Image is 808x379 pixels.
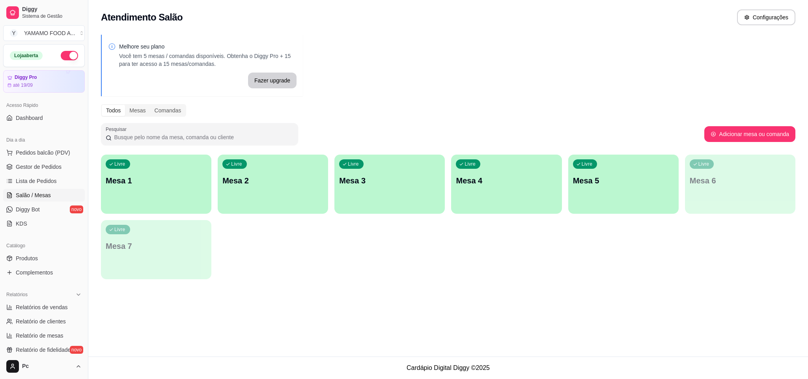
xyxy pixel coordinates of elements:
[456,175,557,186] p: Mesa 4
[16,332,63,340] span: Relatório de mesas
[3,161,85,173] a: Gestor de Pedidos
[16,149,70,157] span: Pedidos balcão (PDV)
[88,357,808,379] footer: Cardápio Digital Diggy © 2025
[3,25,85,41] button: Select a team
[24,29,75,37] div: YAMAMO FOOD A ...
[3,99,85,112] div: Acesso Rápido
[3,315,85,328] a: Relatório de clientes
[339,175,440,186] p: Mesa 3
[334,155,445,214] button: LivreMesa 3
[3,252,85,265] a: Produtos
[16,205,40,213] span: Diggy Bot
[737,9,795,25] button: Configurações
[22,13,82,19] span: Sistema de Gestão
[704,126,795,142] button: Adicionar mesa ou comanda
[6,291,28,298] span: Relatórios
[112,133,293,141] input: Pesquisar
[3,112,85,124] a: Dashboard
[3,134,85,146] div: Dia a dia
[114,226,125,233] p: Livre
[690,175,791,186] p: Mesa 6
[16,177,57,185] span: Lista de Pedidos
[568,155,679,214] button: LivreMesa 5
[3,266,85,279] a: Complementos
[13,82,33,88] article: até 19/09
[3,217,85,230] a: KDS
[451,155,562,214] button: LivreMesa 4
[102,105,125,116] div: Todos
[101,155,211,214] button: LivreMesa 1
[10,29,18,37] span: Y
[698,161,709,167] p: Livre
[16,346,71,354] span: Relatório de fidelidade
[106,175,207,186] p: Mesa 1
[3,189,85,202] a: Salão / Mesas
[582,161,593,167] p: Livre
[3,175,85,187] a: Lista de Pedidos
[61,51,78,60] button: Alterar Status
[119,52,297,68] p: Você tem 5 mesas / comandas disponíveis. Obtenha o Diggy Pro + 15 para ter acesso a 15 mesas/coma...
[3,329,85,342] a: Relatório de mesas
[16,254,38,262] span: Produtos
[348,161,359,167] p: Livre
[16,220,27,228] span: KDS
[15,75,37,80] article: Diggy Pro
[222,175,323,186] p: Mesa 2
[22,6,82,13] span: Diggy
[16,114,43,122] span: Dashboard
[16,163,62,171] span: Gestor de Pedidos
[218,155,328,214] button: LivreMesa 2
[3,3,85,22] a: DiggySistema de Gestão
[119,43,297,50] p: Melhore seu plano
[16,191,51,199] span: Salão / Mesas
[10,51,43,60] div: Loja aberta
[106,241,207,252] p: Mesa 7
[465,161,476,167] p: Livre
[3,357,85,376] button: Pc
[16,317,66,325] span: Relatório de clientes
[3,146,85,159] button: Pedidos balcão (PDV)
[3,203,85,216] a: Diggy Botnovo
[3,239,85,252] div: Catálogo
[101,11,183,24] h2: Atendimento Salão
[248,73,297,88] button: Fazer upgrade
[114,161,125,167] p: Livre
[22,363,72,370] span: Pc
[16,269,53,276] span: Complementos
[150,105,186,116] div: Comandas
[3,70,85,93] a: Diggy Proaté 19/09
[125,105,150,116] div: Mesas
[101,220,211,279] button: LivreMesa 7
[573,175,674,186] p: Mesa 5
[106,126,129,133] label: Pesquisar
[3,301,85,314] a: Relatórios de vendas
[16,303,68,311] span: Relatórios de vendas
[3,344,85,356] a: Relatório de fidelidadenovo
[685,155,795,214] button: LivreMesa 6
[231,161,242,167] p: Livre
